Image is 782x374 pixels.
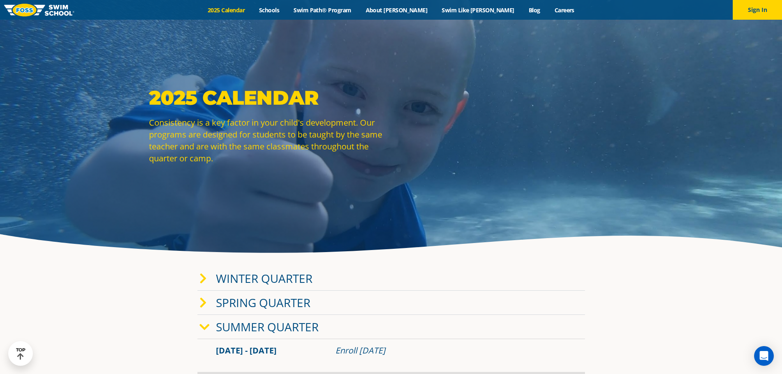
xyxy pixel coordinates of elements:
[216,271,312,286] a: Winter Quarter
[4,4,74,16] img: FOSS Swim School Logo
[201,6,252,14] a: 2025 Calendar
[754,346,774,366] div: Open Intercom Messenger
[216,295,310,310] a: Spring Quarter
[16,347,25,360] div: TOP
[358,6,435,14] a: About [PERSON_NAME]
[547,6,581,14] a: Careers
[287,6,358,14] a: Swim Path® Program
[435,6,522,14] a: Swim Like [PERSON_NAME]
[335,345,566,356] div: Enroll [DATE]
[252,6,287,14] a: Schools
[149,86,319,110] strong: 2025 Calendar
[149,117,387,164] p: Consistency is a key factor in your child's development. Our programs are designed for students t...
[216,319,319,335] a: Summer Quarter
[521,6,547,14] a: Blog
[216,345,277,356] span: [DATE] - [DATE]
